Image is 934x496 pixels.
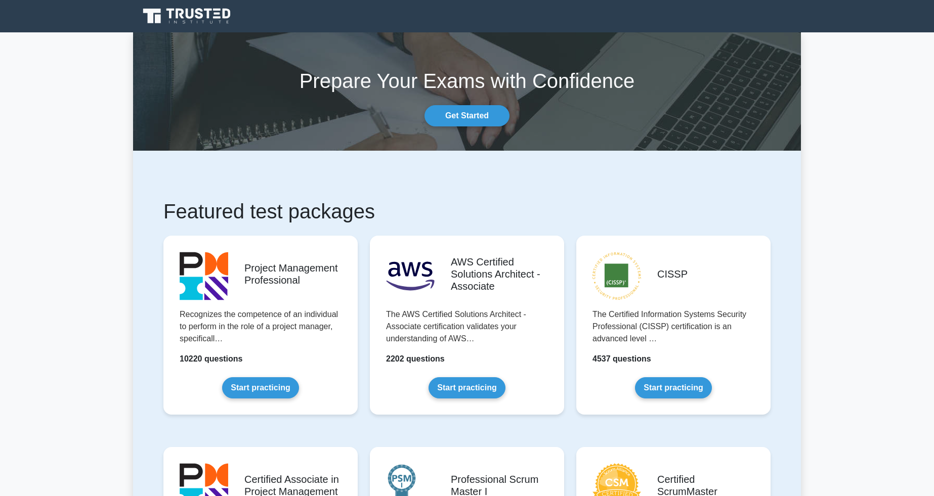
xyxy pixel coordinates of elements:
[429,377,505,398] a: Start practicing
[424,105,510,126] a: Get Started
[222,377,299,398] a: Start practicing
[163,199,771,223] h1: Featured test packages
[635,377,711,398] a: Start practicing
[133,69,801,93] h1: Prepare Your Exams with Confidence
